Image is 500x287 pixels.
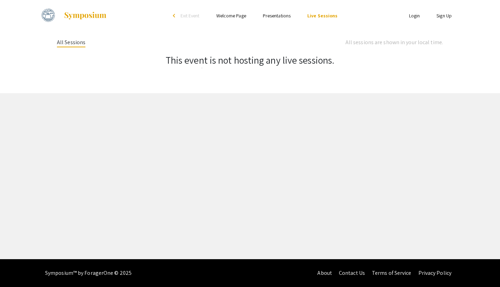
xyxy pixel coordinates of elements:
[436,13,452,19] a: Sign Up
[40,7,57,24] img: Fall 2024 Undergraduate Research Showcase
[339,269,365,277] a: Contact Us
[5,256,30,282] iframe: Chat
[307,13,337,19] a: Live Sessions
[57,38,85,47] div: All Sessions
[40,7,107,24] a: Fall 2024 Undergraduate Research Showcase
[181,13,200,19] span: Exit Event
[345,38,443,47] div: All sessions are shown in your local time.
[64,11,107,20] img: Symposium by ForagerOne
[263,13,291,19] a: Presentations
[418,269,451,277] a: Privacy Policy
[173,14,177,18] div: arrow_back_ios
[372,269,411,277] a: Terms of Service
[317,269,332,277] a: About
[409,13,420,19] a: Login
[57,54,443,66] h3: This event is not hosting any live sessions.
[45,259,132,287] div: Symposium™ by ForagerOne © 2025
[216,13,246,19] a: Welcome Page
